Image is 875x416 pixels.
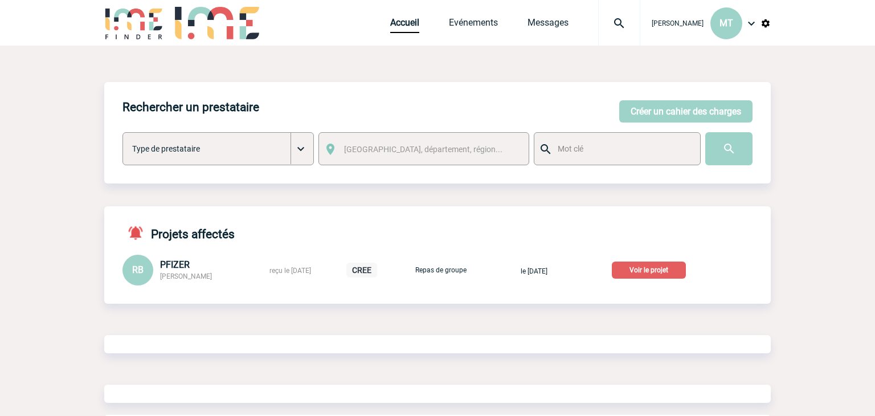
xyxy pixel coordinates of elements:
img: notifications-active-24-px-r.png [127,225,151,241]
a: Evénements [449,17,498,33]
a: Accueil [390,17,419,33]
p: Repas de groupe [412,266,469,274]
span: RB [132,264,144,275]
p: Voir le projet [612,262,686,279]
img: IME-Finder [104,7,163,39]
a: Messages [528,17,569,33]
span: le [DATE] [521,267,547,275]
h4: Projets affectés [122,225,235,241]
a: Voir le projet [612,264,690,275]
span: [PERSON_NAME] [652,19,704,27]
span: [PERSON_NAME] [160,272,212,280]
h4: Rechercher un prestataire [122,100,259,114]
span: PFIZER [160,259,190,270]
p: CREE [346,263,377,278]
input: Mot clé [555,141,690,156]
span: MT [719,18,733,28]
span: reçu le [DATE] [269,267,311,275]
input: Submit [705,132,753,165]
span: [GEOGRAPHIC_DATA], département, région... [344,145,502,154]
